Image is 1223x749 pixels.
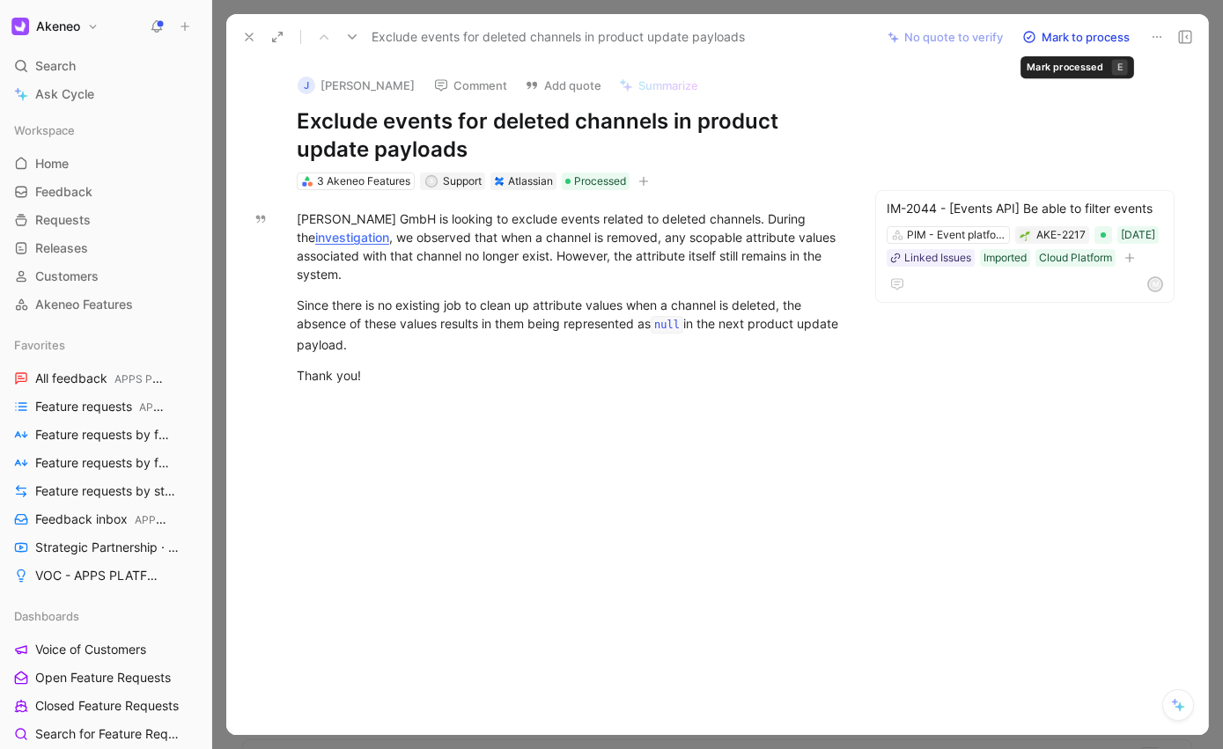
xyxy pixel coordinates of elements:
[290,72,423,99] button: J[PERSON_NAME]
[315,230,389,245] a: investigation
[1027,60,1102,76] div: Mark processed
[35,84,94,105] span: Ask Cycle
[904,249,971,267] div: Linked Issues
[35,370,167,388] span: All feedback
[7,422,204,448] a: Feature requests by feature
[35,426,176,444] span: Feature requests by feature
[562,173,630,190] div: Processed
[880,25,1011,49] button: No quote to verify
[7,603,204,629] div: Dashboards
[1039,249,1112,267] div: Cloud Platform
[7,14,103,39] button: AkeneoAkeneo
[1112,60,1128,76] div: E
[508,173,553,190] div: Atlassian
[297,366,842,385] div: Thank you!
[1020,231,1030,241] img: 🌱
[7,393,204,420] a: Feature requestsAPPS PLATFORM
[36,18,80,34] h1: Akeneo
[35,567,162,584] span: VOC - APPS PLATFORM
[907,226,1006,244] div: PIM - Event platform
[7,450,204,476] a: Feature requests by feature
[35,482,175,501] span: Feature requests by status
[35,669,171,687] span: Open Feature Requests
[139,400,228,414] span: APPS PLATFORM
[1121,226,1155,244] div: [DATE]
[14,121,75,139] span: Workspace
[35,183,92,201] span: Feedback
[984,249,1027,267] div: Imported
[297,107,842,164] h1: Exclude events for deleted channels in product update payloads
[7,478,204,504] a: Feature requests by status
[7,207,204,233] a: Requests
[14,336,65,354] span: Favorites
[35,641,146,658] span: Voice of Customers
[7,53,204,79] div: Search
[297,296,842,354] div: Since there is no existing job to clean up attribute values when a channel is deleted, the absenc...
[1014,25,1138,49] button: Mark to process
[7,506,204,532] a: Feedback inboxAPPS PLATFORM
[35,725,181,743] span: Search for Feature Requests
[35,296,133,313] span: Akeneo Features
[651,316,683,334] code: null
[35,268,99,285] span: Customers
[7,151,204,177] a: Home
[298,77,315,94] div: J
[35,398,170,416] span: Feature requests
[35,211,91,229] span: Requests
[426,176,436,186] div: S
[114,372,203,386] span: APPS PLATFORM
[7,291,204,318] a: Akeneo Features
[7,235,204,261] a: Releases
[7,117,204,143] div: Workspace
[7,534,204,561] a: Strategic Partnership · UR by project
[372,26,745,48] span: Exclude events for deleted channels in product update payloads
[7,636,204,663] a: Voice of Customers
[35,539,181,557] span: Strategic Partnership · UR by project
[7,562,204,589] a: VOC - APPS PLATFORM
[11,18,29,35] img: Akeneo
[35,510,170,529] span: Feedback inbox
[14,607,79,625] span: Dashboards
[135,513,224,526] span: APPS PLATFORM
[7,332,204,358] div: Favorites
[443,174,482,187] span: Support
[574,173,626,190] span: Processed
[7,665,204,691] a: Open Feature Requests
[7,81,204,107] a: Ask Cycle
[1149,278,1161,290] div: M
[7,365,204,392] a: All feedbackAPPS PLATFORM
[35,55,76,77] span: Search
[7,693,204,719] a: Closed Feature Requests
[1036,226,1086,244] div: AKE-2217
[35,239,88,257] span: Releases
[35,454,176,473] span: Feature requests by feature
[297,209,842,283] div: [PERSON_NAME] GmbH is looking to exclude events related to deleted channels. During the , we obse...
[1019,229,1031,241] button: 🌱
[887,198,1163,219] div: IM-2044 - [Events API] Be able to filter events
[7,721,204,747] a: Search for Feature Requests
[35,697,179,715] span: Closed Feature Requests
[7,263,204,290] a: Customers
[7,179,204,205] a: Feedback
[317,173,410,190] div: 3 Akeneo Features
[35,155,69,173] span: Home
